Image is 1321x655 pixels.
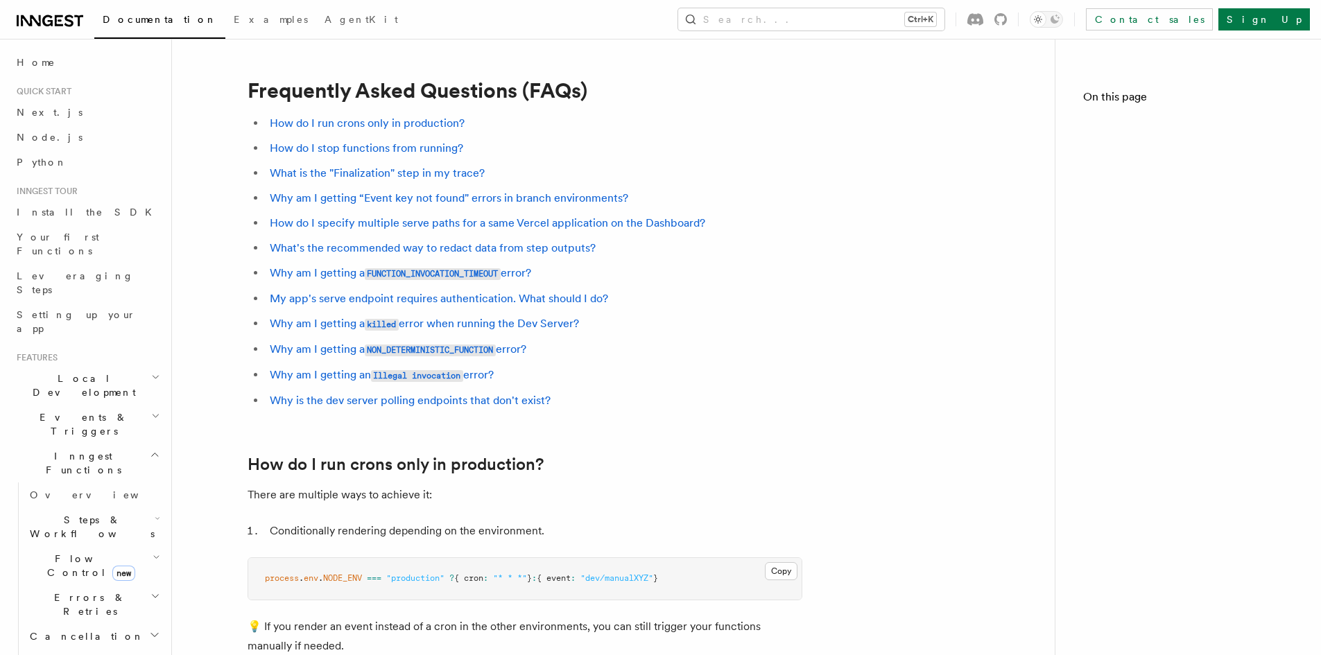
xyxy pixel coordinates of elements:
kbd: Ctrl+K [905,12,936,26]
span: Quick start [11,86,71,97]
span: Flow Control [24,552,153,579]
span: === [367,573,381,583]
span: NODE_ENV [323,573,362,583]
h1: Frequently Asked Questions (FAQs) [248,78,802,103]
a: Why am I getting aFUNCTION_INVOCATION_TIMEOUTerror? [270,266,531,279]
span: AgentKit [325,14,398,25]
button: Errors & Retries [24,585,163,624]
button: Flow Controlnew [24,546,163,585]
span: Documentation [103,14,217,25]
h4: On this page [1083,89,1293,111]
span: new [112,566,135,581]
span: { event [537,573,571,583]
a: Why am I getting aNON_DETERMINISTIC_FUNCTIONerror? [270,342,526,356]
a: What's the recommended way to redact data from step outputs? [270,241,596,254]
a: Why is the dev server polling endpoints that don't exist? [270,394,551,407]
span: } [653,573,658,583]
code: Illegal invocation [371,370,463,382]
button: Cancellation [24,624,163,649]
span: Next.js [17,107,83,118]
span: . [318,573,323,583]
span: : [483,573,488,583]
span: Inngest tour [11,186,78,197]
a: Next.js [11,100,163,125]
a: How do I run crons only in production? [248,455,544,474]
a: Home [11,50,163,75]
span: Errors & Retries [24,591,150,618]
button: Events & Triggers [11,405,163,444]
a: Leveraging Steps [11,263,163,302]
span: Inngest Functions [11,449,150,477]
span: "dev/manualXYZ" [580,573,653,583]
span: Leveraging Steps [17,270,134,295]
span: Node.js [17,132,83,143]
a: How do I run crons only in production? [270,116,465,130]
button: Toggle dark mode [1030,11,1063,28]
span: Setting up your app [17,309,136,334]
code: FUNCTION_INVOCATION_TIMEOUT [365,268,501,280]
a: Sign Up [1218,8,1310,30]
a: Your first Functions [11,225,163,263]
span: : [571,573,576,583]
a: Install the SDK [11,200,163,225]
span: Install the SDK [17,207,160,218]
a: Why am I getting “Event key not found" errors in branch environments? [270,191,628,204]
button: Copy [765,562,797,580]
span: . [299,573,304,583]
a: Overview [24,482,163,507]
span: env [304,573,318,583]
span: { cron [454,573,483,583]
span: Your first Functions [17,232,99,256]
span: Steps & Workflows [24,513,155,541]
button: Steps & Workflows [24,507,163,546]
button: Inngest Functions [11,444,163,482]
a: Documentation [94,4,225,39]
span: Python [17,157,67,168]
span: Cancellation [24,629,144,643]
a: AgentKit [316,4,406,37]
span: : [532,573,537,583]
a: My app's serve endpoint requires authentication. What should I do? [270,292,608,305]
a: Node.js [11,125,163,150]
span: Events & Triggers [11,410,151,438]
a: Python [11,150,163,175]
span: ? [449,573,454,583]
span: Examples [234,14,308,25]
button: Search...Ctrl+K [678,8,944,30]
a: Contact sales [1086,8,1213,30]
a: Why am I getting akillederror when running the Dev Server? [270,317,579,330]
button: Local Development [11,366,163,405]
span: Overview [30,489,173,500]
code: killed [365,319,399,331]
p: There are multiple ways to achieve it: [248,485,802,505]
a: How do I specify multiple serve paths for a same Vercel application on the Dashboard? [270,216,705,229]
a: Examples [225,4,316,37]
span: } [527,573,532,583]
a: Why am I getting anIllegal invocationerror? [270,368,494,381]
a: What is the "Finalization" step in my trace? [270,166,485,180]
span: process [265,573,299,583]
span: Local Development [11,372,151,399]
span: Home [17,55,55,69]
code: NON_DETERMINISTIC_FUNCTION [365,344,496,356]
span: "production" [386,573,444,583]
li: Conditionally rendering depending on the environment. [266,521,802,541]
a: How do I stop functions from running? [270,141,463,155]
span: Features [11,352,58,363]
a: Setting up your app [11,302,163,341]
